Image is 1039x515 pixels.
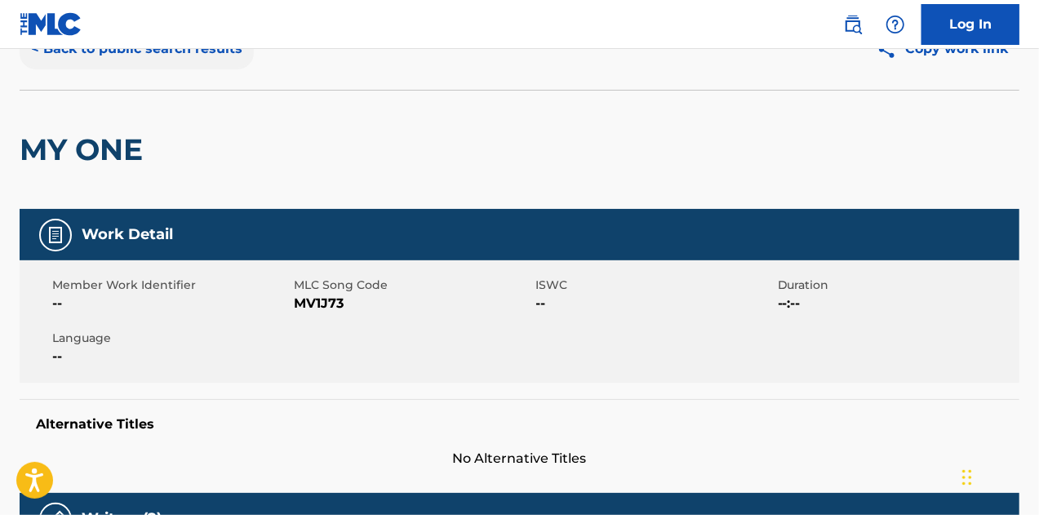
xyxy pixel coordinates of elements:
[52,277,290,294] span: Member Work Identifier
[778,277,1015,294] span: Duration
[36,416,1003,433] h5: Alternative Titles
[778,294,1015,313] span: --:--
[294,294,531,313] span: MV1J73
[957,437,1039,515] div: Chat-Widget
[20,12,82,36] img: MLC Logo
[837,8,869,41] a: Public Search
[962,453,972,502] div: Ziehen
[921,4,1019,45] a: Log In
[865,29,1019,69] button: Copy work link
[52,330,290,347] span: Language
[879,8,912,41] div: Help
[52,294,290,313] span: --
[536,294,774,313] span: --
[877,39,905,60] img: Copy work link
[20,29,254,69] button: < Back to public search results
[20,131,151,168] h2: MY ONE
[46,225,65,245] img: Work Detail
[886,15,905,34] img: help
[82,225,173,244] h5: Work Detail
[843,15,863,34] img: search
[957,437,1039,515] iframe: Chat Widget
[294,277,531,294] span: MLC Song Code
[20,449,1019,468] span: No Alternative Titles
[536,277,774,294] span: ISWC
[52,347,290,366] span: --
